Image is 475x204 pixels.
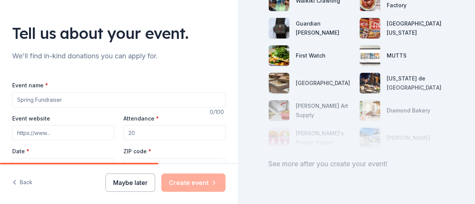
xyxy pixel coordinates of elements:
[387,51,407,60] div: MUTTS
[12,92,225,108] input: Spring Fundraiser
[123,148,151,155] label: ZIP code
[12,148,114,155] label: Date
[12,82,48,89] label: Event name
[210,108,225,117] div: 0 /100
[360,45,380,66] img: photo for MUTTS
[12,125,114,140] input: https://www...
[123,158,225,173] input: 12345 (U.S. only)
[123,125,225,140] input: 20
[12,158,114,173] button: Pick a date
[31,161,59,170] span: Pick a date
[12,22,225,44] div: Tell us about your event.
[296,19,353,37] div: Guardian [PERSON_NAME]
[123,115,159,122] label: Attendance
[296,51,326,60] div: First Watch
[12,175,32,191] button: Back
[268,158,445,170] div: See more after you create your event!
[269,18,289,39] img: photo for Guardian Angel Device
[105,173,155,192] button: Maybe later
[12,115,50,122] label: Event website
[387,19,444,37] div: [GEOGRAPHIC_DATA][US_STATE]
[360,18,380,39] img: photo for Tokyo Central Hawaii
[12,50,225,62] div: We'll find in-kind donations you can apply for.
[269,45,289,66] img: photo for First Watch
